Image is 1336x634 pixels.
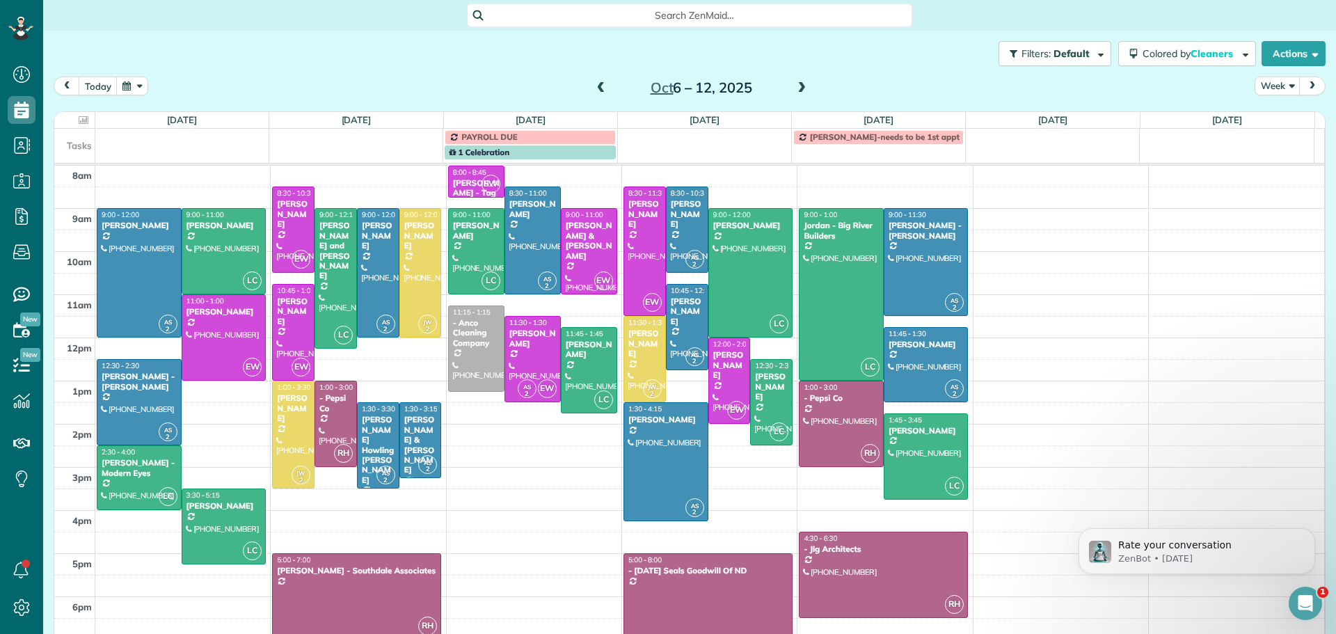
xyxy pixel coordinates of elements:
[404,221,438,251] div: [PERSON_NAME]
[594,390,613,409] span: LC
[518,388,536,401] small: 2
[67,299,92,310] span: 11am
[424,459,431,466] span: AS
[628,404,662,413] span: 1:30 - 4:15
[888,221,964,241] div: [PERSON_NAME] - [PERSON_NAME]
[22,456,33,467] button: Emoji picker
[72,429,92,440] span: 2pm
[1289,587,1322,620] iframe: Intercom live chat
[276,566,437,576] div: [PERSON_NAME] - Southdale Associates
[644,388,661,401] small: 2
[54,77,80,95] button: prev
[186,296,224,306] span: 11:00 - 1:00
[770,422,788,441] span: LC
[648,383,657,390] span: JW
[319,210,357,219] span: 9:00 - 12:15
[319,383,353,392] span: 1:00 - 3:00
[690,114,719,125] a: [DATE]
[565,340,613,360] div: [PERSON_NAME]
[319,221,353,280] div: [PERSON_NAME] and [PERSON_NAME]
[691,351,699,358] span: AS
[543,275,551,283] span: AS
[72,472,92,483] span: 3pm
[22,355,132,363] div: [PERSON_NAME] • 3h ago
[40,8,62,30] img: Profile image for Ivan
[292,474,310,487] small: 2
[992,41,1111,66] a: Filters: Default
[1143,47,1238,60] span: Colored by
[713,340,751,349] span: 12:00 - 2:00
[670,199,704,229] div: [PERSON_NAME]
[11,143,267,185] div: Andra says…
[361,415,395,485] div: [PERSON_NAME] Howling [PERSON_NAME]
[803,393,880,403] div: - Pepsi Co
[50,377,267,568] div: Yes, of course. Thank you.[PERSON_NAME] Manager
[509,199,557,219] div: [PERSON_NAME]
[538,379,557,398] span: EW
[239,450,261,473] button: Send a message…
[686,258,703,271] small: 2
[1038,114,1068,125] a: [DATE]
[889,415,922,425] span: 1:45 - 3:45
[22,310,217,324] div: Thank you,
[276,199,310,229] div: [PERSON_NAME]
[67,17,129,31] p: Active 3h ago
[946,301,963,315] small: 2
[1212,114,1242,125] a: [DATE]
[461,132,517,142] span: PAYROLL DUE
[243,358,262,377] span: EW
[888,426,964,436] div: [PERSON_NAME]
[509,318,547,327] span: 11:30 - 1:30
[404,210,442,219] span: 9:00 - 12:00
[628,328,662,358] div: [PERSON_NAME]
[276,296,310,326] div: [PERSON_NAME]
[277,383,310,392] span: 1:00 - 3:30
[72,601,92,612] span: 6pm
[296,469,305,477] span: JW
[342,114,372,125] a: [DATE]
[628,555,662,564] span: 5:00 - 8:00
[452,318,500,348] div: - Anco Cleaning Company
[453,308,491,317] span: 11:15 - 1:15
[79,77,118,95] button: today
[362,404,395,413] span: 1:30 - 3:30
[565,221,613,261] div: [PERSON_NAME] & [PERSON_NAME]
[804,383,837,392] span: 1:00 - 3:00
[889,210,926,219] span: 9:00 - 11:30
[523,383,531,390] span: AS
[277,286,315,295] span: 10:45 - 1:00
[66,456,77,467] button: Upload attachment
[72,213,92,224] span: 9am
[713,350,747,380] div: [PERSON_NAME]
[423,318,432,326] span: JW
[164,426,172,434] span: AS
[159,323,177,336] small: 2
[102,447,135,457] span: 2:30 - 4:00
[770,315,788,333] span: LC
[167,114,197,125] a: [DATE]
[686,355,703,368] small: 2
[671,189,708,198] span: 8:30 - 10:30
[419,323,436,336] small: 2
[628,415,704,425] div: [PERSON_NAME]
[1053,47,1090,60] span: Default
[614,80,788,95] h2: 6 – 12, 2025
[509,328,557,349] div: [PERSON_NAME]
[452,178,500,208] div: [PERSON_NAME] - Tag Firearms
[516,114,546,125] a: [DATE]
[12,427,267,450] textarea: Message…
[44,456,55,467] button: Gif picker
[628,199,662,229] div: [PERSON_NAME]
[651,79,674,96] span: Oct
[864,114,893,125] a: [DATE]
[643,293,662,312] span: EW
[159,487,177,506] span: LC
[22,214,217,228] div: Thank you for those details!
[382,469,390,477] span: AS
[452,221,500,241] div: [PERSON_NAME]
[72,170,92,181] span: 8am
[276,393,310,423] div: [PERSON_NAME]
[670,296,704,326] div: [PERSON_NAME]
